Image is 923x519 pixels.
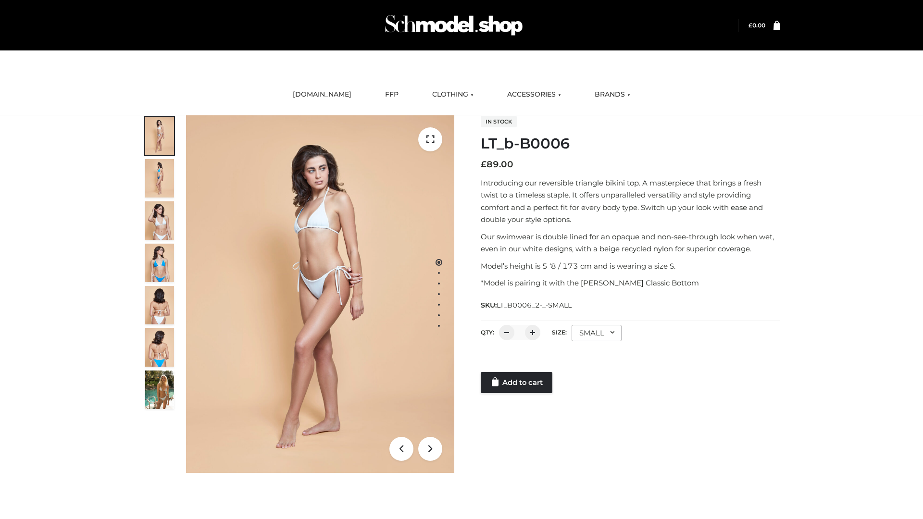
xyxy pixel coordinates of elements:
[552,329,567,336] label: Size:
[378,84,406,105] a: FFP
[481,159,513,170] bdi: 89.00
[481,277,780,289] p: *Model is pairing it with the [PERSON_NAME] Classic Bottom
[481,177,780,226] p: Introducing our reversible triangle bikini top. A masterpiece that brings a fresh twist to a time...
[481,372,552,393] a: Add to cart
[748,22,765,29] a: £0.00
[145,159,174,198] img: ArielClassicBikiniTop_CloudNine_AzureSky_OW114ECO_2-scaled.jpg
[481,260,780,272] p: Model’s height is 5 ‘8 / 173 cm and is wearing a size S.
[145,328,174,367] img: ArielClassicBikiniTop_CloudNine_AzureSky_OW114ECO_8-scaled.jpg
[481,329,494,336] label: QTY:
[186,115,454,473] img: ArielClassicBikiniTop_CloudNine_AzureSky_OW114ECO_1
[145,117,174,155] img: ArielClassicBikiniTop_CloudNine_AzureSky_OW114ECO_1-scaled.jpg
[748,22,752,29] span: £
[425,84,481,105] a: CLOTHING
[481,231,780,255] p: Our swimwear is double lined for an opaque and non-see-through look when wet, even in our white d...
[748,22,765,29] bdi: 0.00
[500,84,568,105] a: ACCESSORIES
[286,84,359,105] a: [DOMAIN_NAME]
[497,301,572,309] span: LT_B0006_2-_-SMALL
[572,325,622,341] div: SMALL
[481,299,573,311] span: SKU:
[145,286,174,324] img: ArielClassicBikiniTop_CloudNine_AzureSky_OW114ECO_7-scaled.jpg
[382,6,526,44] img: Schmodel Admin 964
[481,159,486,170] span: £
[145,371,174,409] img: Arieltop_CloudNine_AzureSky2.jpg
[145,244,174,282] img: ArielClassicBikiniTop_CloudNine_AzureSky_OW114ECO_4-scaled.jpg
[481,135,780,152] h1: LT_b-B0006
[481,116,517,127] span: In stock
[587,84,637,105] a: BRANDS
[145,201,174,240] img: ArielClassicBikiniTop_CloudNine_AzureSky_OW114ECO_3-scaled.jpg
